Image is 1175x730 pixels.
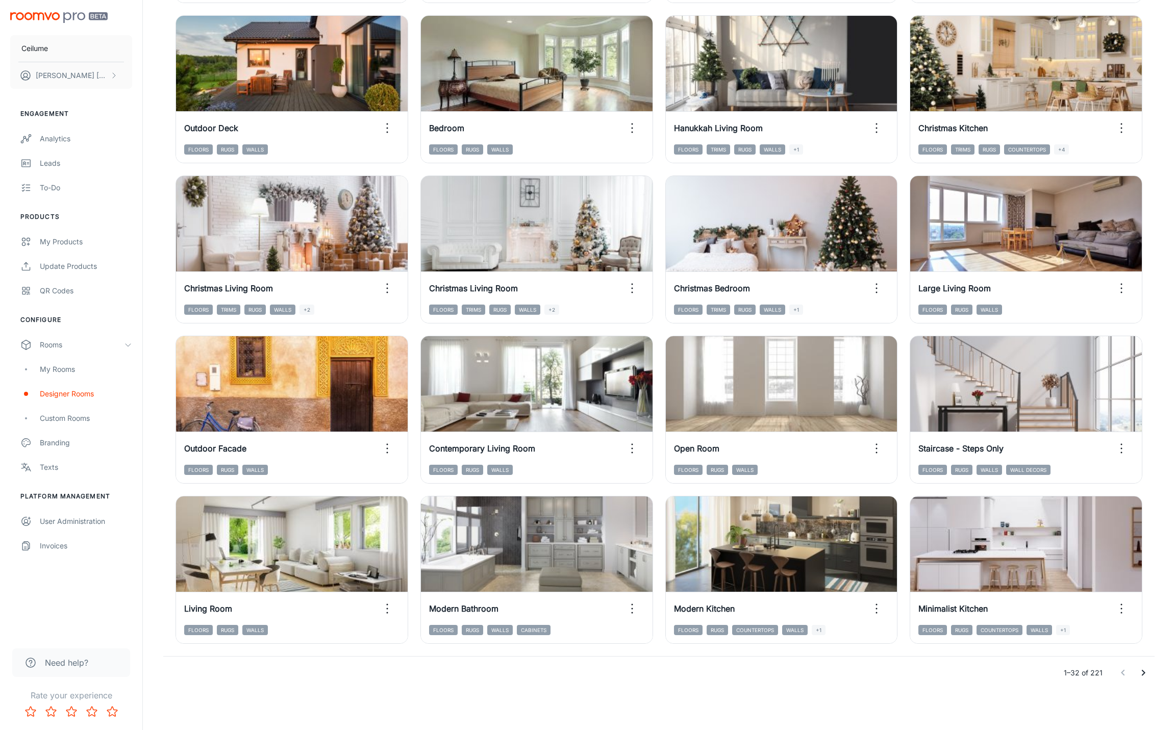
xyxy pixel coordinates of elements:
div: Designer Rooms [40,388,132,399]
span: Rugs [244,305,266,315]
span: Rugs [217,144,238,155]
span: Rugs [462,625,483,635]
button: Rate 1 star [20,701,41,722]
div: Leads [40,158,132,169]
span: Floors [184,625,213,635]
span: Rugs [951,305,972,315]
h6: Minimalist Kitchen [918,602,988,615]
span: Cabinets [517,625,551,635]
div: My Products [40,236,132,247]
span: Trims [707,305,730,315]
div: User Administration [40,516,132,527]
span: Floors [184,144,213,155]
span: Rugs [951,625,972,635]
h6: Contemporary Living Room [429,442,535,455]
span: Walls [760,144,785,155]
div: Rooms [40,339,124,350]
button: Rate 5 star [102,701,122,722]
span: Walls [242,465,268,475]
span: Countertops [1004,144,1050,155]
div: QR Codes [40,285,132,296]
span: Trims [951,144,974,155]
h6: Modern Bathroom [429,602,498,615]
h6: Christmas Kitchen [918,122,988,134]
span: Walls [242,144,268,155]
h6: Open Room [674,442,719,455]
span: Need help? [45,657,88,669]
div: Branding [40,437,132,448]
span: Walls [732,465,758,475]
div: Update Products [40,261,132,272]
span: Floors [429,465,458,475]
span: +2 [544,305,559,315]
p: Rate your experience [8,689,134,701]
span: Rugs [217,465,238,475]
span: +1 [1056,625,1070,635]
span: Walls [977,465,1002,475]
span: +4 [1054,144,1069,155]
span: +1 [812,625,826,635]
div: Texts [40,462,132,473]
button: Rate 2 star [41,701,61,722]
span: Floors [184,305,213,315]
button: Rate 3 star [61,701,82,722]
h6: Christmas Bedroom [674,282,750,294]
div: My Rooms [40,364,132,375]
span: Floors [674,305,703,315]
span: Walls [487,625,513,635]
span: Rugs [734,144,756,155]
span: Walls [242,625,268,635]
span: Rugs [462,465,483,475]
span: Rugs [951,465,972,475]
span: Rugs [217,625,238,635]
h6: Christmas Living Room [184,282,273,294]
span: Walls [515,305,540,315]
p: 1–32 of 221 [1064,667,1103,678]
span: Floors [918,625,947,635]
span: +1 [789,305,803,315]
button: Go to next page [1133,663,1154,683]
span: Floors [429,305,458,315]
h6: Staircase - Steps Only [918,442,1004,455]
span: Floors [918,465,947,475]
span: Walls [487,144,513,155]
span: Trims [217,305,240,315]
h6: Living Room [184,602,232,615]
span: Walls [782,625,808,635]
div: Invoices [40,540,132,551]
span: Floors [674,465,703,475]
span: Countertops [977,625,1022,635]
span: Walls [977,305,1002,315]
span: Rugs [979,144,1000,155]
span: Walls [270,305,295,315]
div: Analytics [40,133,132,144]
h6: Outdoor Facade [184,442,246,455]
div: Custom Rooms [40,413,132,424]
button: [PERSON_NAME] [PERSON_NAME] [10,62,132,89]
span: Trims [462,305,485,315]
span: Rugs [489,305,511,315]
span: Floors [674,144,703,155]
span: Walls [1027,625,1052,635]
p: Ceilume [21,43,48,54]
span: Rugs [462,144,483,155]
h6: Bedroom [429,122,464,134]
span: +2 [299,305,314,315]
button: Rate 4 star [82,701,102,722]
h6: Modern Kitchen [674,602,735,615]
p: [PERSON_NAME] [PERSON_NAME] [36,70,108,81]
span: Floors [918,144,947,155]
span: Trims [707,144,730,155]
span: Floors [429,144,458,155]
div: To-do [40,182,132,193]
span: Rugs [734,305,756,315]
h6: Christmas Living Room [429,282,518,294]
span: Rugs [707,465,728,475]
span: Countertops [732,625,778,635]
span: Floors [429,625,458,635]
span: Walls [760,305,785,315]
span: Floors [918,305,947,315]
span: Floors [184,465,213,475]
span: Walls [487,465,513,475]
button: Ceilume [10,35,132,62]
